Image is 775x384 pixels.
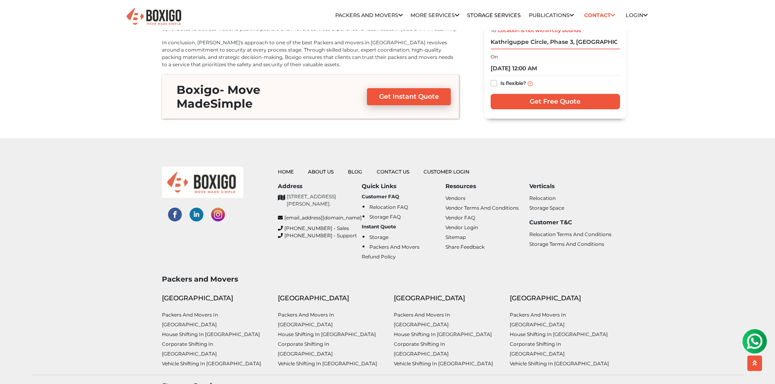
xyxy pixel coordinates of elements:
[445,183,529,190] h6: Resources
[529,195,556,201] a: Relocation
[369,214,401,220] a: Storage FAQ
[369,234,389,240] a: Storage
[394,360,493,367] a: Vehicle shifting in [GEOGRAPHIC_DATA]
[528,81,533,86] img: info
[510,341,565,357] a: Corporate Shifting in [GEOGRAPHIC_DATA]
[394,293,498,303] div: [GEOGRAPHIC_DATA]
[491,27,496,34] label: To
[278,225,362,232] a: [PHONE_NUMBER] - Sales
[162,312,218,328] a: Packers and Movers in [GEOGRAPHIC_DATA]
[162,341,217,357] a: Corporate Shifting in [GEOGRAPHIC_DATA]
[369,204,408,210] a: Relocation FAQ
[626,12,648,18] a: Login
[445,215,475,221] a: Vendor FAQ
[491,61,620,76] input: Moving date
[362,223,396,230] b: Instant Quote
[170,83,352,111] h3: - Move Made
[394,341,449,357] a: Corporate Shifting in [GEOGRAPHIC_DATA]
[529,12,574,18] a: Publications
[529,241,604,247] a: Storage Terms and Conditions
[8,8,24,24] img: whatsapp-icon.svg
[278,183,362,190] h6: Address
[362,193,399,200] b: Customer FAQ
[348,169,362,175] a: Blog
[308,169,334,175] a: About Us
[278,214,362,221] a: [EMAIL_ADDRESS][DOMAIN_NAME]
[445,224,478,230] a: Vendor Login
[529,219,613,226] h6: Customer T&C
[529,183,613,190] h6: Verticals
[510,360,609,367] a: Vehicle shifting in [GEOGRAPHIC_DATA]
[168,208,182,221] img: facebook-social-links
[278,360,377,367] a: Vehicle shifting in [GEOGRAPHIC_DATA]
[529,205,564,211] a: Storage Space
[162,293,266,303] div: [GEOGRAPHIC_DATA]
[500,78,526,87] label: Is flexible?
[162,39,459,68] p: In conclusion, [PERSON_NAME]'s approach to one of the best Packers and movers in [GEOGRAPHIC_DATA...
[510,312,566,328] a: Packers and Movers in [GEOGRAPHIC_DATA]
[394,331,492,337] a: House shifting in [GEOGRAPHIC_DATA]
[377,169,409,175] a: Contact Us
[335,12,403,18] a: Packers and Movers
[278,312,334,328] a: Packers and Movers in [GEOGRAPHIC_DATA]
[445,234,466,240] a: Sitemap
[211,208,225,221] img: instagram-social-links
[162,360,261,367] a: Vehicle shifting in [GEOGRAPHIC_DATA]
[162,275,613,283] h3: Packers and Movers
[367,88,451,105] a: Get Instant Quote
[445,205,519,211] a: Vendor Terms and Conditions
[510,331,608,337] a: House shifting in [GEOGRAPHIC_DATA]
[362,254,396,260] a: Refund Policy
[287,193,362,208] p: [STREET_ADDRESS][PERSON_NAME].
[162,331,260,337] a: House shifting in [GEOGRAPHIC_DATA]
[445,244,485,250] a: Share Feedback
[210,97,253,111] span: Simple
[491,35,620,49] input: Select Building or Nearest Landmark
[190,208,203,221] img: linked-in-social-links
[529,231,611,237] a: Relocation Terms and Conditions
[491,94,620,110] input: Get Free Quote
[369,244,419,250] a: Packers and Movers
[162,167,243,198] img: boxigo_logo_small
[278,331,376,337] a: House shifting in [GEOGRAPHIC_DATA]
[410,12,459,18] a: More services
[394,312,450,328] a: Packers and Movers in [GEOGRAPHIC_DATA]
[278,232,362,239] a: [PHONE_NUMBER] - Support
[582,9,618,22] a: Contact
[445,195,465,201] a: Vendors
[424,169,469,175] a: Customer Login
[177,83,220,97] span: Boxigo
[278,293,382,303] div: [GEOGRAPHIC_DATA]
[125,7,182,27] img: Boxigo
[278,169,294,175] a: Home
[747,356,762,371] button: scroll up
[491,53,498,61] label: On
[510,293,613,303] div: [GEOGRAPHIC_DATA]
[278,341,333,357] a: Corporate Shifting in [GEOGRAPHIC_DATA]
[467,12,521,18] a: Storage Services
[362,183,445,190] h6: Quick Links
[498,27,581,34] label: Location is not within city bounds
